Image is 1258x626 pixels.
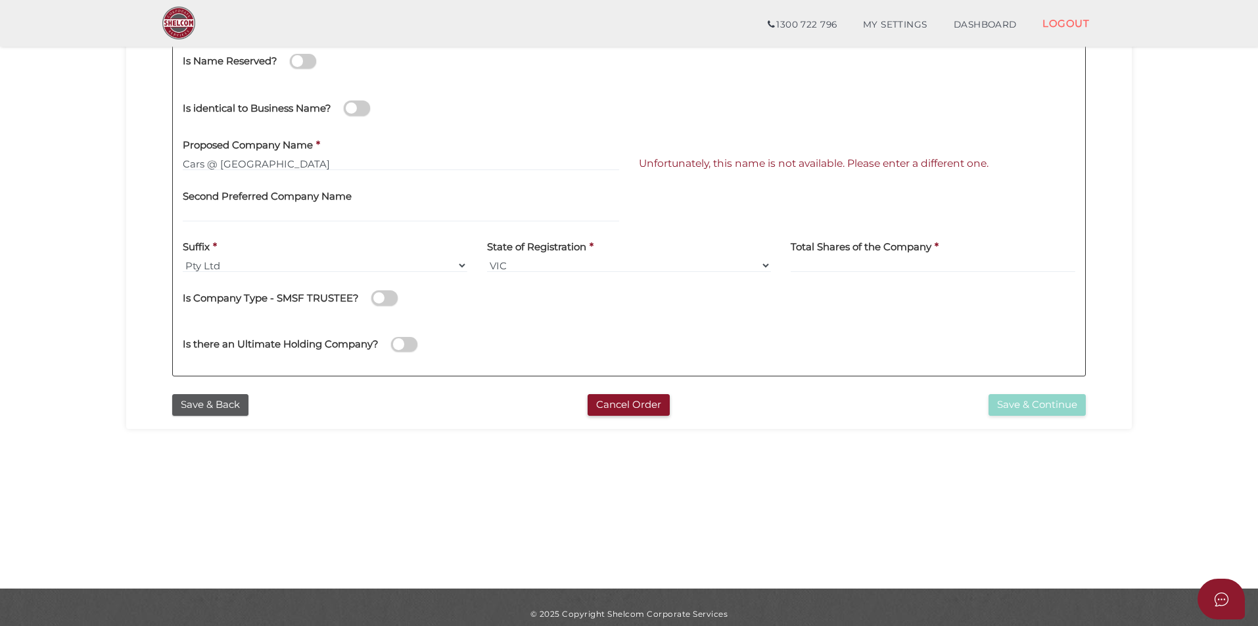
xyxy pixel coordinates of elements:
[183,293,359,304] h4: Is Company Type - SMSF TRUSTEE?
[791,242,931,253] h4: Total Shares of the Company
[183,140,313,151] h4: Proposed Company Name
[941,12,1030,38] a: DASHBOARD
[989,394,1086,416] button: Save & Continue
[1198,579,1245,619] button: Open asap
[183,103,331,114] h4: Is identical to Business Name?
[183,56,277,67] h4: Is Name Reserved?
[183,242,210,253] h4: Suffix
[487,242,586,253] h4: State of Registration
[183,339,379,350] h4: Is there an Ultimate Holding Company?
[183,191,352,202] h4: Second Preferred Company Name
[172,394,248,416] button: Save & Back
[755,12,850,38] a: 1300 722 796
[588,394,670,416] button: Cancel Order
[136,608,1122,619] div: © 2025 Copyright Shelcom Corporate Services
[850,12,941,38] a: MY SETTINGS
[1029,10,1102,37] a: LOGOUT
[639,157,989,169] span: Unfortunately, this name is not available. Please enter a different one.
